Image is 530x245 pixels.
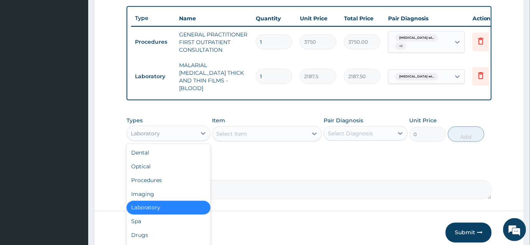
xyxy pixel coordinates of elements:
[395,43,406,50] span: + 1
[127,159,211,173] div: Optical
[175,58,252,96] td: MALARIAL [MEDICAL_DATA] THICK AND THIN FILMS - [BLOOD]
[131,35,175,49] td: Procedures
[131,69,175,84] td: Laboratory
[127,117,143,124] label: Types
[175,11,252,26] th: Name
[127,187,211,201] div: Imaging
[4,163,146,190] textarea: Type your message and hit 'Enter'
[14,38,31,58] img: d_794563401_company_1708531726252_794563401
[212,117,225,124] label: Item
[410,117,437,124] label: Unit Price
[446,223,492,243] button: Submit
[127,173,211,187] div: Procedures
[127,215,211,229] div: Spa
[127,229,211,242] div: Drugs
[469,11,507,26] th: Actions
[217,130,247,138] div: Select Item
[395,73,438,81] span: [MEDICAL_DATA] wi...
[126,4,144,22] div: Minimize live chat window
[328,130,373,137] div: Select Diagnosis
[175,27,252,58] td: GENERAL PRACTITIONER FIRST OUTPATIENT CONSULTATION
[395,34,438,42] span: [MEDICAL_DATA] wi...
[252,11,296,26] th: Quantity
[324,117,363,124] label: Pair Diagnosis
[448,127,484,142] button: Add
[384,11,469,26] th: Pair Diagnosis
[340,11,384,26] th: Total Price
[127,146,211,159] div: Dental
[131,130,160,137] div: Laboratory
[127,201,211,215] div: Laboratory
[127,169,492,176] label: Comment
[44,74,106,151] span: We're online!
[40,43,129,53] div: Chat with us now
[296,11,340,26] th: Unit Price
[131,11,175,25] th: Type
